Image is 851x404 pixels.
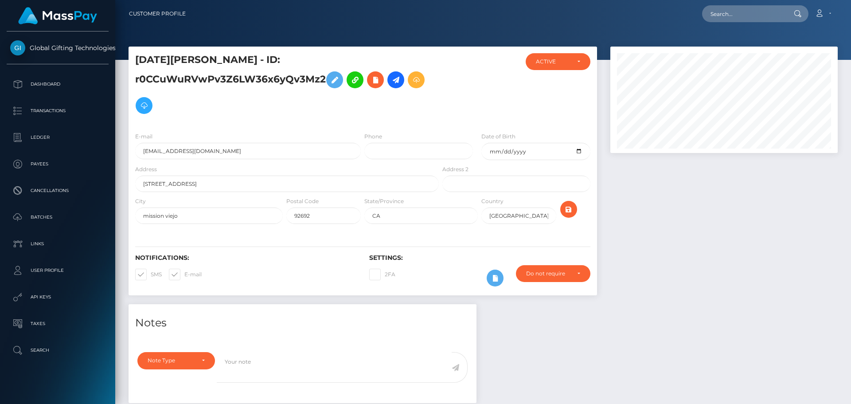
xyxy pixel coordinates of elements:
button: Do not require [516,265,590,282]
label: Phone [364,133,382,141]
label: E-mail [169,269,202,280]
div: Note Type [148,357,195,364]
a: Taxes [7,313,109,335]
p: Taxes [10,317,105,330]
label: 2FA [369,269,395,280]
p: Cancellations [10,184,105,197]
a: Initiate Payout [387,71,404,88]
button: ACTIVE [526,53,590,70]
p: API Keys [10,290,105,304]
h6: Settings: [369,254,590,262]
p: Transactions [10,104,105,118]
p: User Profile [10,264,105,277]
label: Date of Birth [481,133,515,141]
label: Country [481,197,504,205]
p: Payees [10,157,105,171]
a: API Keys [7,286,109,308]
input: Search... [702,5,785,22]
a: Cancellations [7,180,109,202]
a: Payees [7,153,109,175]
label: City [135,197,146,205]
div: ACTIVE [536,58,570,65]
a: Search [7,339,109,361]
label: State/Province [364,197,404,205]
p: Dashboard [10,78,105,91]
a: User Profile [7,259,109,282]
label: Address 2 [442,165,468,173]
a: Customer Profile [129,4,186,23]
button: Note Type [137,352,215,369]
a: Links [7,233,109,255]
a: Ledger [7,126,109,149]
p: Ledger [10,131,105,144]
label: SMS [135,269,162,280]
p: Batches [10,211,105,224]
h6: Notifications: [135,254,356,262]
h4: Notes [135,315,470,331]
a: Dashboard [7,73,109,95]
img: Global Gifting Technologies Inc [10,40,25,55]
label: E-mail [135,133,152,141]
p: Search [10,344,105,357]
a: Batches [7,206,109,228]
label: Address [135,165,157,173]
span: Global Gifting Technologies Inc [7,44,109,52]
img: MassPay Logo [18,7,97,24]
p: Links [10,237,105,251]
label: Postal Code [286,197,319,205]
a: Transactions [7,100,109,122]
h5: [DATE][PERSON_NAME] - ID: r0CCuWuRVwPv3Z6LW36x6yQv3Mz2 [135,53,434,118]
div: Do not require [526,270,570,277]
